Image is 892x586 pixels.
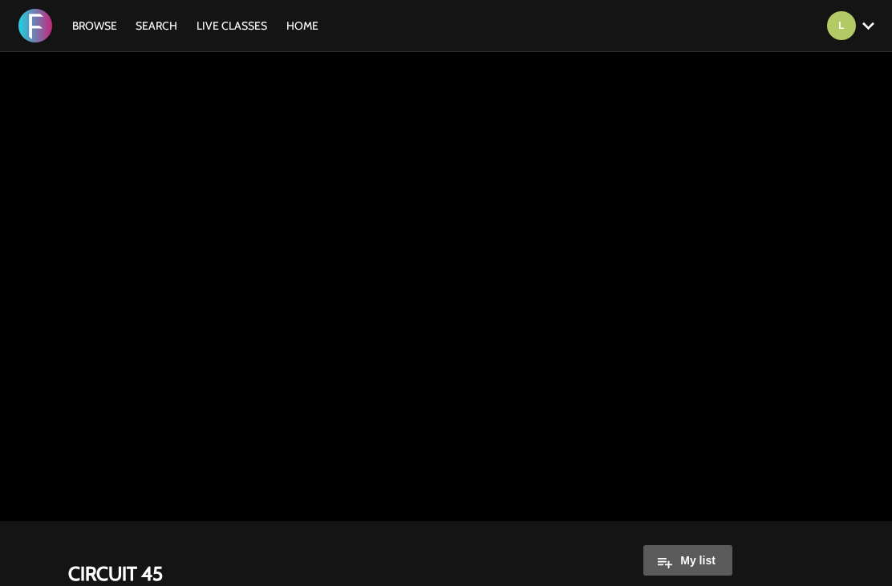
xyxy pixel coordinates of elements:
button: My list [643,545,732,576]
img: FORMATION [18,9,52,42]
a: HOME [278,18,326,33]
nav: Primary [64,18,327,34]
a: LIVE CLASSES [189,18,275,33]
a: Browse [64,18,125,33]
strong: CIRCUIT 45 [68,561,163,586]
a: Search [128,18,185,33]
